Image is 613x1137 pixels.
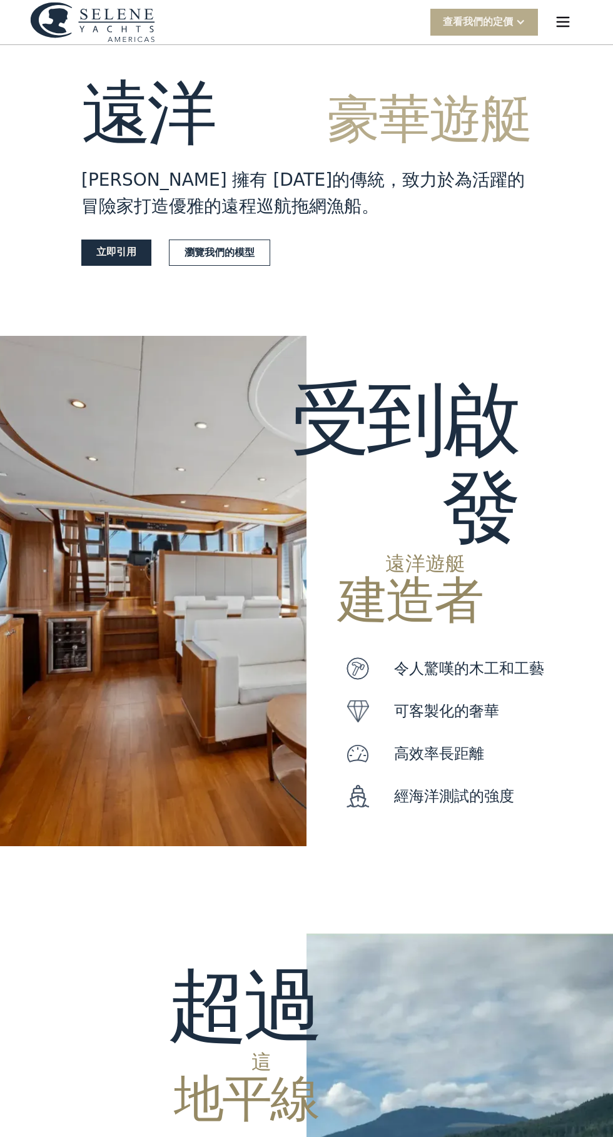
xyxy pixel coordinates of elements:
a: 立即引用 [81,240,151,266]
font: 遠洋遊艇 [385,550,465,574]
div: 選單 [543,2,583,42]
img: 標識 [30,2,155,43]
font: 豪華遊艇 [327,84,531,148]
div: 查看我們的定價 [430,9,538,36]
font: 建造者 [338,567,482,627]
font: 可客製化的奢華 [394,702,499,720]
font: 查看我們的定價 [443,16,513,28]
font: 瀏覽我們的模型 [185,246,255,258]
font: 這 [251,1049,271,1073]
font: 經海洋測試的強度 [394,787,514,805]
font: 超過 [168,962,318,1051]
font: 高效率長距離 [394,745,484,762]
a: 瀏覽我們的模型 [169,240,270,266]
font: 令人驚嘆的木工和工藝 [394,660,544,677]
font: 立即引用 [96,246,136,258]
font: 地平線 [174,1066,318,1126]
font: 遠洋 [81,74,213,152]
a: 家 [30,2,155,43]
img: 圖示 [347,700,369,722]
font: [PERSON_NAME] 擁有 [DATE]的傳統，致力於為活躍的冒險家打造優雅的遠程巡航拖網漁船。 [81,169,525,216]
font: 受到啟發 [291,375,517,552]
